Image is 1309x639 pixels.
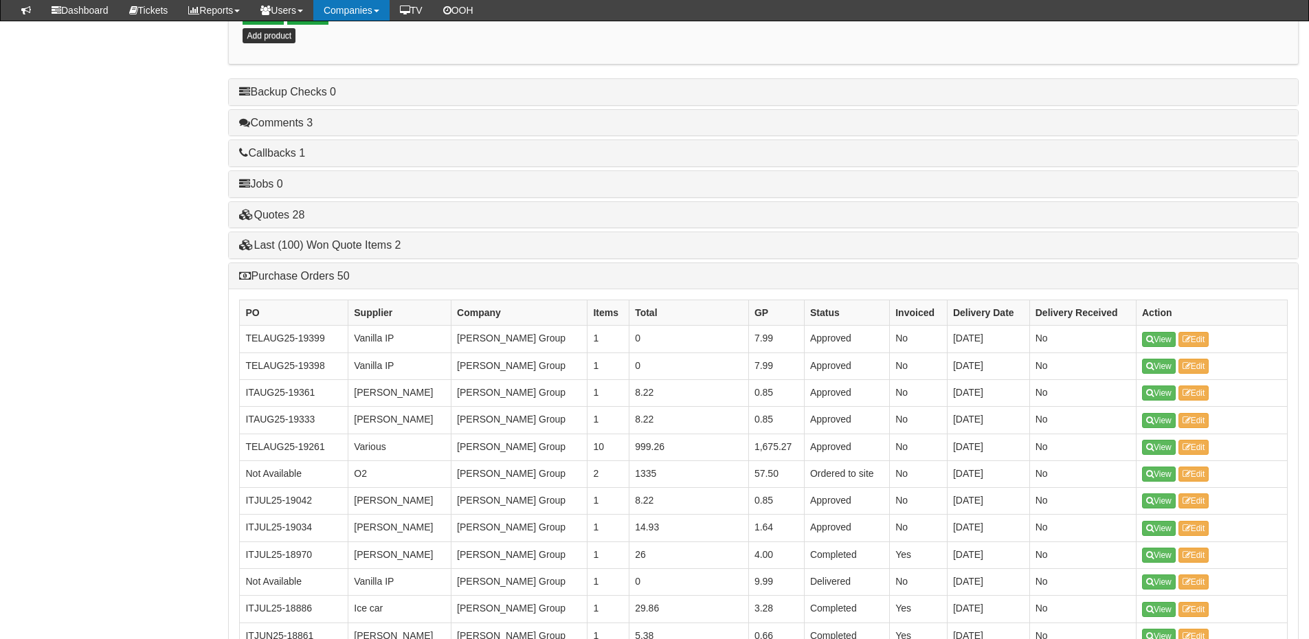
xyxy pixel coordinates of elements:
td: No [890,379,948,406]
td: No [1029,541,1136,568]
th: Action [1136,300,1287,326]
td: TELAUG25-19398 [240,352,348,379]
td: 0 [629,352,749,379]
a: Edit [1178,413,1209,428]
th: Items [588,300,629,326]
td: Completed [804,541,889,568]
a: View [1142,602,1176,617]
td: ITAUG25-19361 [240,379,348,406]
td: [DATE] [947,434,1029,460]
td: 26 [629,541,749,568]
td: Yes [890,541,948,568]
td: 7.99 [748,326,804,352]
td: [PERSON_NAME] [348,515,451,541]
td: 0.85 [748,407,804,434]
td: Approved [804,434,889,460]
a: Edit [1178,440,1209,455]
td: 0.85 [748,488,804,515]
a: Comments 3 [239,117,313,128]
td: 1 [588,326,629,352]
td: 1 [588,407,629,434]
td: 10 [588,434,629,460]
th: PO [240,300,348,326]
td: TELAUG25-19261 [240,434,348,460]
td: No [1029,460,1136,487]
a: View [1142,359,1176,374]
a: Add product [243,28,295,43]
a: Jobs 0 [239,178,282,190]
td: No [1029,407,1136,434]
td: [DATE] [947,460,1029,487]
td: Approved [804,352,889,379]
td: 57.50 [748,460,804,487]
a: Edit [1178,548,1209,563]
th: Invoiced [890,300,948,326]
td: 1 [588,379,629,406]
td: [PERSON_NAME] Group [451,541,588,568]
a: View [1142,493,1176,508]
td: [PERSON_NAME] Group [451,379,588,406]
td: [PERSON_NAME] [348,541,451,568]
td: [PERSON_NAME] Group [451,488,588,515]
td: 3.28 [748,596,804,623]
a: View [1142,413,1176,428]
td: 2 [588,460,629,487]
td: Ordered to site [804,460,889,487]
td: No [890,326,948,352]
a: View [1142,385,1176,401]
td: [DATE] [947,407,1029,434]
td: [DATE] [947,515,1029,541]
td: No [1029,596,1136,623]
td: Not Available [240,569,348,596]
td: No [890,352,948,379]
td: 1335 [629,460,749,487]
a: Last (100) Won Quote Items 2 [239,239,401,251]
td: ITJUL25-19034 [240,515,348,541]
a: View [1142,548,1176,563]
td: Vanilla IP [348,326,451,352]
td: Yes [890,596,948,623]
td: 1 [588,569,629,596]
td: 1 [588,596,629,623]
td: 4.00 [748,541,804,568]
td: 7.99 [748,352,804,379]
a: View [1142,467,1176,482]
th: Total [629,300,749,326]
td: ITJUL25-19042 [240,488,348,515]
td: No [1029,434,1136,460]
th: Status [804,300,889,326]
a: Edit [1178,467,1209,482]
td: Approved [804,407,889,434]
td: Approved [804,379,889,406]
td: No [1029,488,1136,515]
td: [DATE] [947,541,1029,568]
td: 999.26 [629,434,749,460]
td: 1 [588,352,629,379]
td: [PERSON_NAME] Group [451,596,588,623]
a: View [1142,521,1176,536]
td: Approved [804,326,889,352]
td: 0 [629,569,749,596]
th: Company [451,300,588,326]
td: [PERSON_NAME] Group [451,569,588,596]
td: 9.99 [748,569,804,596]
td: Various [348,434,451,460]
td: [DATE] [947,352,1029,379]
td: Ice car [348,596,451,623]
td: TELAUG25-19399 [240,326,348,352]
td: [PERSON_NAME] [348,407,451,434]
td: No [890,569,948,596]
td: [DATE] [947,596,1029,623]
a: Edit [1178,385,1209,401]
td: 8.22 [629,407,749,434]
a: Backup Checks 0 [239,86,336,98]
a: View [1142,440,1176,455]
td: [PERSON_NAME] Group [451,407,588,434]
td: No [1029,326,1136,352]
td: No [1029,515,1136,541]
td: Approved [804,488,889,515]
td: Delivered [804,569,889,596]
a: Callbacks 1 [239,147,305,159]
td: [PERSON_NAME] [348,379,451,406]
td: Approved [804,515,889,541]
